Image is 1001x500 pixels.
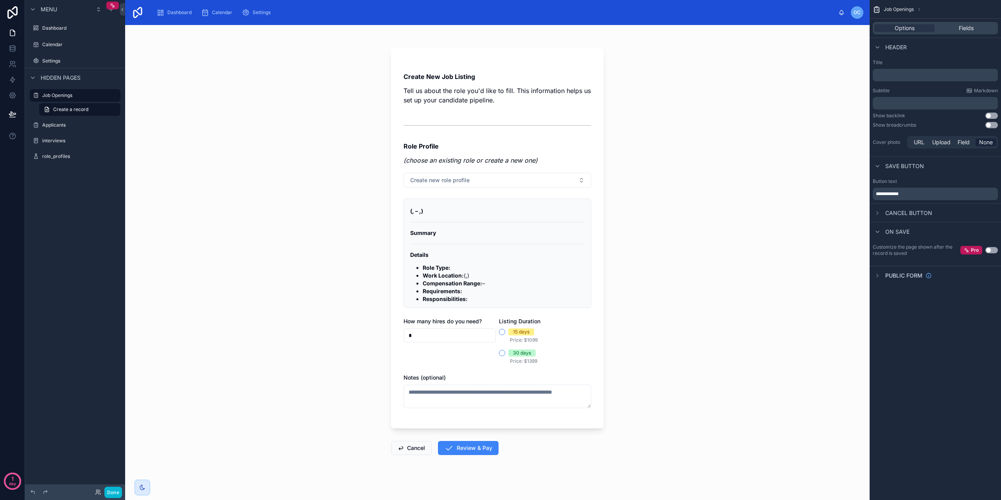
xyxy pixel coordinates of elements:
[423,264,450,271] strong: Role Type:
[958,138,970,146] span: Field
[30,134,120,147] a: interviews
[423,296,468,302] strong: Responsibilities:
[438,441,499,455] button: Review & Pay
[404,173,591,188] button: Select Button
[410,208,423,214] strong: (, – ,)
[873,69,998,81] div: scrollable content
[499,318,540,324] span: Listing Duration
[959,24,974,32] span: Fields
[239,5,276,20] a: Settings
[150,4,838,21] div: scrollable content
[885,162,924,170] span: Save button
[253,9,271,16] span: Settings
[104,487,122,498] button: Done
[885,43,907,51] span: Header
[9,478,16,489] p: day
[873,188,998,200] div: scrollable content
[30,22,120,34] a: Dashboard
[873,97,998,109] div: scrollable content
[41,5,57,13] span: Menu
[873,139,904,145] label: Cover photo
[510,358,537,364] span: Price: $1399
[42,92,116,99] label: Job Openings
[423,272,585,280] li: (,)
[873,113,905,119] div: Show backlink
[404,156,538,164] em: (choose an existing role or create a new one)
[873,88,890,94] label: Subtitle
[154,5,197,20] a: Dashboard
[11,475,14,483] p: 1
[404,73,475,81] strong: Create New Job Listing
[423,272,464,279] strong: Work Location:
[513,349,531,357] div: 30 days
[404,142,439,150] strong: Role Profile
[873,178,897,185] label: Button text
[510,337,538,343] span: Price: $1099
[979,138,993,146] span: None
[42,138,119,144] label: interviews
[423,280,482,287] strong: Compensation Range:
[30,55,120,67] a: Settings
[966,88,998,94] a: Markdown
[404,374,446,381] span: Notes (optional)
[410,251,429,258] strong: Details
[30,150,120,163] a: role_profiles
[30,38,120,51] a: Calendar
[30,89,120,102] a: Job Openings
[914,138,924,146] span: URL
[423,280,585,287] li: –
[974,88,998,94] span: Markdown
[167,9,192,16] span: Dashboard
[39,103,120,116] a: Create a record
[199,5,238,20] a: Calendar
[885,228,910,236] span: On save
[30,119,120,131] a: Applicants
[423,288,462,294] strong: Requirements:
[410,229,436,236] strong: Summary
[513,328,529,335] div: 15 days
[895,24,915,32] span: Options
[212,9,232,16] span: Calendar
[42,58,119,64] label: Settings
[404,318,482,324] span: How many hires do you need?
[885,272,922,280] span: Public form
[932,138,951,146] span: Upload
[391,441,432,455] button: Cancel
[42,41,119,48] label: Calendar
[410,176,470,184] span: Create new role profile
[404,86,591,105] p: Tell us about the role you'd like to fill. This information helps us set up your candidate pipeline.
[885,209,932,217] span: Cancel button
[41,74,81,82] span: Hidden pages
[873,244,960,256] label: Customize the page shown after the record is saved
[53,106,88,113] span: Create a record
[42,122,119,128] label: Applicants
[873,122,916,128] div: Show breadcrumbs
[131,6,144,19] img: App logo
[42,25,119,31] label: Dashboard
[884,6,914,13] span: Job Openings
[42,153,119,159] label: role_profiles
[971,247,979,253] span: Pro
[873,59,998,66] label: Title
[854,9,861,16] span: OC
